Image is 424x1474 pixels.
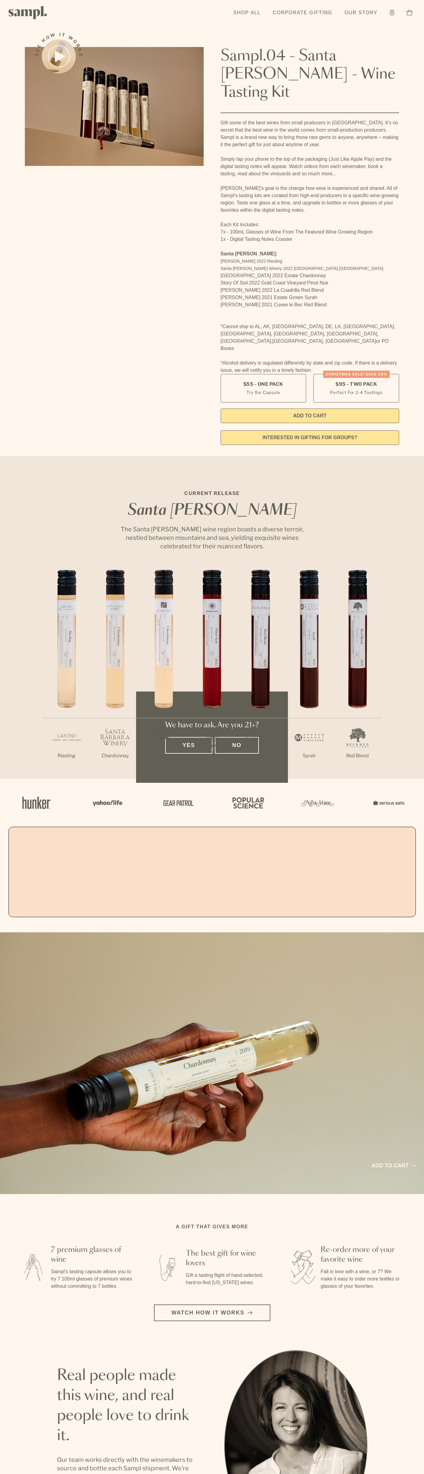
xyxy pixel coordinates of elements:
li: 6 / 7 [285,570,333,779]
span: $55 - One Pack [243,381,283,388]
p: Red Blend [236,752,285,759]
li: 1 / 7 [42,570,91,779]
span: $95 - Two Pack [336,381,377,388]
li: 5 / 7 [236,570,285,779]
img: Sampl.04 - Santa Barbara - Wine Tasting Kit [25,47,204,166]
li: 2 / 7 [91,570,139,779]
a: Add to cart [371,1162,416,1170]
li: 7 / 7 [333,570,382,779]
img: Sampl logo [8,6,47,19]
p: Chardonnay [91,752,139,759]
p: Riesling [42,752,91,759]
p: Red Blend [333,752,382,759]
li: 4 / 7 [188,570,236,779]
a: Shop All [230,6,264,19]
p: Syrah [285,752,333,759]
a: Corporate Gifting [270,6,336,19]
p: Pinot Noir [188,752,236,759]
div: Christmas SALE! Save 20% [323,371,389,378]
a: Our Story [342,6,381,19]
button: See how it works [42,39,76,73]
small: Try the Capsule [246,389,280,395]
button: Add to Cart [221,409,399,423]
p: Chardonnay [139,752,188,759]
a: interested in gifting for groups? [221,430,399,445]
small: Perfect For 2-4 Tastings [330,389,382,395]
li: 3 / 7 [139,570,188,779]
